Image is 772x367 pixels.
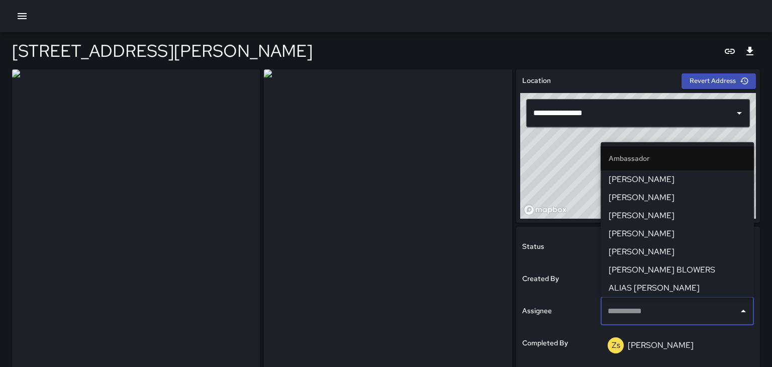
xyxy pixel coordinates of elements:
[682,73,756,89] button: Revert Address
[736,304,750,318] button: Close
[522,75,551,86] h6: Location
[720,41,740,61] button: Copy link
[522,273,559,285] h6: Created By
[732,106,746,120] button: Open
[522,306,552,317] h6: Assignee
[601,146,754,170] li: Ambassador
[740,41,760,61] button: Export
[12,40,313,61] h4: [STREET_ADDRESS][PERSON_NAME]
[609,246,746,258] span: [PERSON_NAME]
[609,210,746,222] span: [PERSON_NAME]
[609,282,746,294] span: ALIAS [PERSON_NAME]
[612,339,620,351] p: Zs
[628,340,694,350] p: [PERSON_NAME]
[609,228,746,240] span: [PERSON_NAME]
[522,338,568,349] h6: Completed By
[609,264,746,276] span: [PERSON_NAME] BLOWERS
[609,173,746,186] span: [PERSON_NAME]
[522,241,544,252] h6: Status
[609,192,746,204] span: [PERSON_NAME]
